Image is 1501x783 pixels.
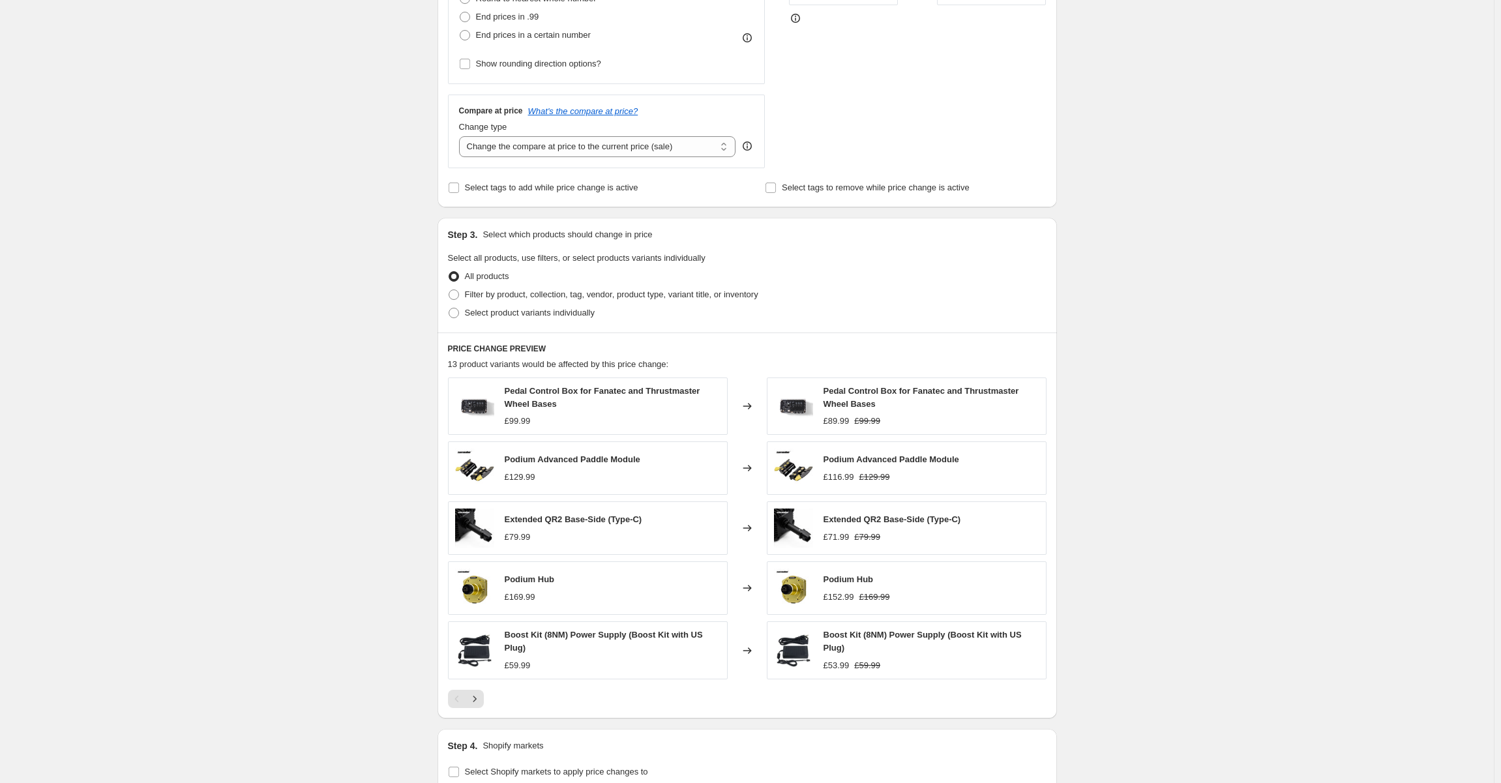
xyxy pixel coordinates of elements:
img: Podium_Hub_for_FANATEC_80x.webp [455,569,494,608]
span: 13 product variants would be affected by this price change: [448,359,669,369]
span: All products [465,271,509,281]
h6: PRICE CHANGE PREVIEW [448,344,1047,354]
span: Podium Advanced Paddle Module [824,454,959,464]
img: Extended_QR2_Base_Side_with_wheel_base_80x.webp [455,509,494,548]
div: £116.99 [824,471,854,484]
div: £99.99 [505,415,531,428]
div: £169.99 [505,591,535,604]
span: Pedal Control Box for Fanatec and Thrustmaster Wheel Bases [824,386,1019,409]
nav: Pagination [448,690,484,708]
span: Podium Hub [505,574,555,584]
img: Podium_Advanced_Paddle_Module_for_FANATEC_80x.webp [455,449,494,488]
span: End prices in .99 [476,12,539,22]
img: Extended_QR2_Base_Side_with_wheel_base_80x.webp [774,509,813,548]
button: Next [466,690,484,708]
strike: £169.99 [859,591,890,604]
img: Podium_Hub_for_FANATEC_80x.webp [774,569,813,608]
p: Shopify markets [483,739,543,752]
div: help [741,140,754,153]
strike: £99.99 [854,415,880,428]
span: End prices in a certain number [476,30,591,40]
span: Select product variants individually [465,308,595,318]
img: Podium_Advanced_Paddle_Module_for_FANATEC_80x.webp [774,449,813,488]
span: Boost Kit (8NM) Power Supply (Boost Kit with US Plug) [505,630,703,653]
img: pedal_control_box-back_80x.png [455,387,494,426]
span: Extended QR2 Base-Side (Type-C) [505,514,642,524]
img: pedal_control_box-back_80x.png [774,387,813,426]
span: Select all products, use filters, or select products variants individually [448,253,706,263]
span: Select tags to add while price change is active [465,183,638,192]
div: £89.99 [824,415,850,428]
strike: £59.99 [854,659,880,672]
div: £152.99 [824,591,854,604]
h3: Compare at price [459,106,523,116]
span: Change type [459,122,507,132]
img: Boost_Kit_8NM_Power_Supply-us_plug_80x.webp [455,631,494,670]
span: Show rounding direction options? [476,59,601,68]
span: Select tags to remove while price change is active [782,183,970,192]
div: £79.99 [505,531,531,544]
div: £129.99 [505,471,535,484]
h2: Step 3. [448,228,478,241]
strike: £79.99 [854,531,880,544]
span: Extended QR2 Base-Side (Type-C) [824,514,961,524]
div: £71.99 [824,531,850,544]
img: Boost_Kit_8NM_Power_Supply-us_plug_80x.webp [774,631,813,670]
span: Select Shopify markets to apply price changes to [465,767,648,776]
div: £53.99 [824,659,850,672]
p: Select which products should change in price [483,228,652,241]
span: Boost Kit (8NM) Power Supply (Boost Kit with US Plug) [824,630,1022,653]
button: What's the compare at price? [528,106,638,116]
strike: £129.99 [859,471,890,484]
span: Filter by product, collection, tag, vendor, product type, variant title, or inventory [465,289,758,299]
div: £59.99 [505,659,531,672]
span: Podium Advanced Paddle Module [505,454,640,464]
h2: Step 4. [448,739,478,752]
span: Pedal Control Box for Fanatec and Thrustmaster Wheel Bases [505,386,700,409]
span: Podium Hub [824,574,874,584]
